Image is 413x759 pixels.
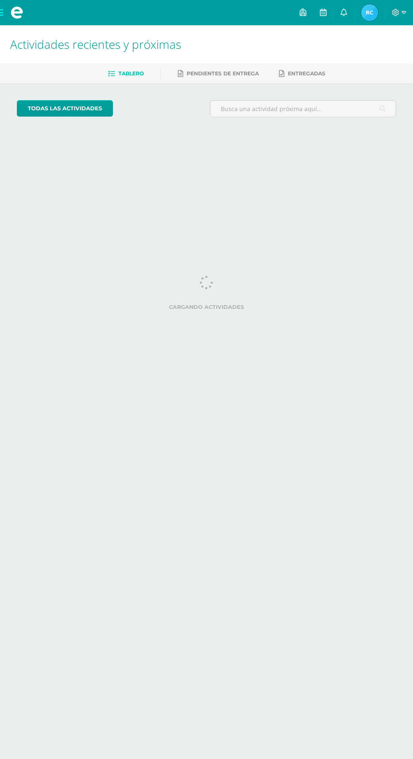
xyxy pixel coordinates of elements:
img: b267056732fc5bd767e1306c90ee396b.png [361,4,378,21]
input: Busca una actividad próxima aquí... [210,101,396,117]
a: Entregadas [279,67,325,80]
span: Tablero [118,70,144,77]
a: todas las Actividades [17,100,113,117]
a: Tablero [108,67,144,80]
span: Actividades recientes y próximas [10,36,181,52]
label: Cargando actividades [17,304,396,310]
a: Pendientes de entrega [178,67,259,80]
span: Pendientes de entrega [187,70,259,77]
span: Entregadas [288,70,325,77]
